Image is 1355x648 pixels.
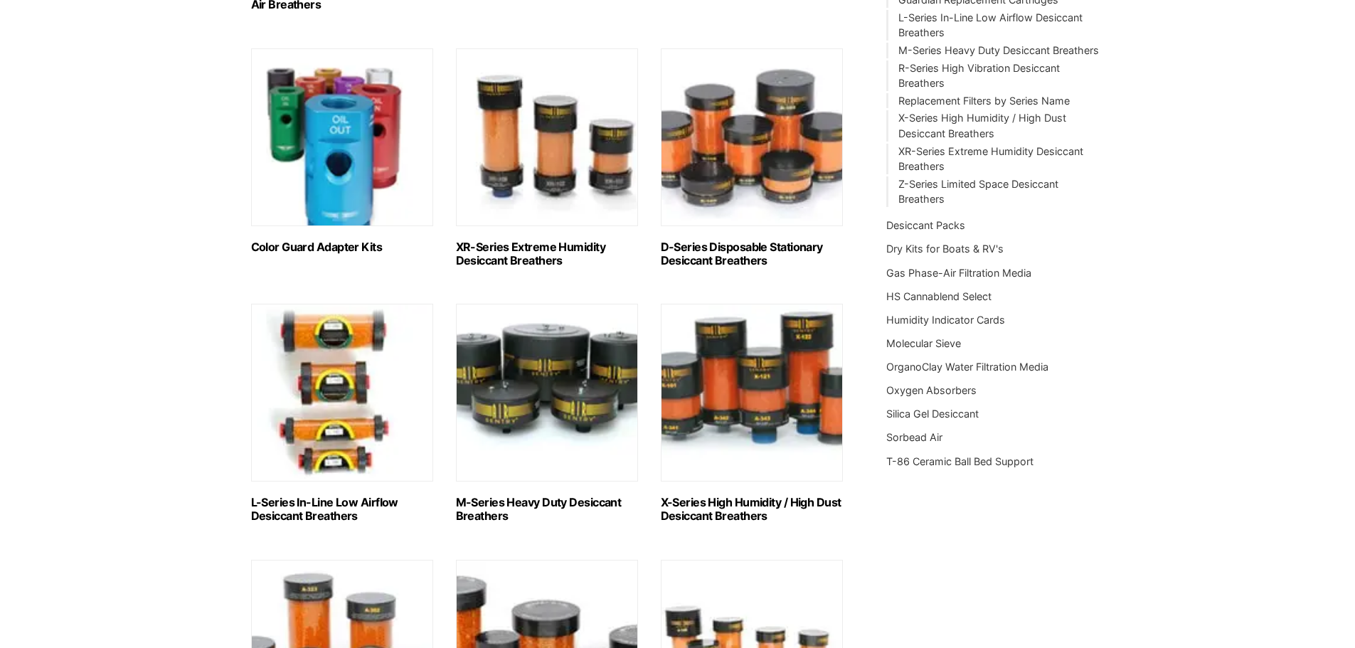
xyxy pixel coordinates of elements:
a: HS Cannablend Select [886,290,992,302]
a: M-Series Heavy Duty Desiccant Breathers [898,44,1099,56]
a: Visit product category D-Series Disposable Stationary Desiccant Breathers [661,48,843,267]
a: Humidity Indicator Cards [886,314,1005,326]
a: Replacement Filters by Series Name [898,95,1070,107]
a: Dry Kits for Boats & RV's [886,243,1004,255]
a: OrganoClay Water Filtration Media [886,361,1048,373]
h2: L-Series In-Line Low Airflow Desiccant Breathers [251,496,433,523]
img: D-Series Disposable Stationary Desiccant Breathers [661,48,843,226]
a: Desiccant Packs [886,219,965,231]
a: XR-Series Extreme Humidity Desiccant Breathers [898,145,1083,173]
a: Z-Series Limited Space Desiccant Breathers [898,178,1058,206]
a: X-Series High Humidity / High Dust Desiccant Breathers [898,112,1066,139]
h2: M-Series Heavy Duty Desiccant Breathers [456,496,638,523]
a: Molecular Sieve [886,337,961,349]
img: Color Guard Adapter Kits [251,48,433,226]
a: R-Series High Vibration Desiccant Breathers [898,62,1060,90]
a: Visit product category X-Series High Humidity / High Dust Desiccant Breathers [661,304,843,523]
h2: XR-Series Extreme Humidity Desiccant Breathers [456,240,638,267]
img: X-Series High Humidity / High Dust Desiccant Breathers [661,304,843,482]
a: L-Series In-Line Low Airflow Desiccant Breathers [898,11,1083,39]
a: Visit product category L-Series In-Line Low Airflow Desiccant Breathers [251,304,433,523]
img: L-Series In-Line Low Airflow Desiccant Breathers [251,304,433,482]
h2: D-Series Disposable Stationary Desiccant Breathers [661,240,843,267]
a: Visit product category Color Guard Adapter Kits [251,48,433,254]
a: T-86 Ceramic Ball Bed Support [886,455,1033,467]
a: Sorbead Air [886,431,942,443]
a: Gas Phase-Air Filtration Media [886,267,1031,279]
a: Visit product category XR-Series Extreme Humidity Desiccant Breathers [456,48,638,267]
h2: Color Guard Adapter Kits [251,240,433,254]
a: Silica Gel Desiccant [886,408,979,420]
a: Oxygen Absorbers [886,384,977,396]
img: XR-Series Extreme Humidity Desiccant Breathers [456,48,638,226]
a: Visit product category M-Series Heavy Duty Desiccant Breathers [456,304,638,523]
h2: X-Series High Humidity / High Dust Desiccant Breathers [661,496,843,523]
img: M-Series Heavy Duty Desiccant Breathers [456,304,638,482]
